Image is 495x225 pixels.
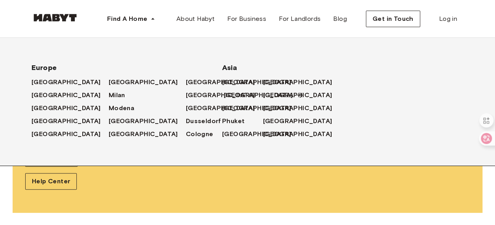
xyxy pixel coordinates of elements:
a: Dusseldorf [186,116,229,126]
span: Europe [32,63,197,72]
a: [GEOGRAPHIC_DATA] [32,103,109,113]
span: For Landlords [279,14,321,24]
a: For Landlords [273,11,327,27]
a: Modena [109,103,142,113]
a: [GEOGRAPHIC_DATA] [32,77,109,87]
a: For Business [221,11,273,27]
span: Milan [109,90,125,100]
a: Phuket [222,116,252,126]
span: Help Center [32,177,70,186]
span: For Business [227,14,266,24]
span: Modena [109,103,134,113]
a: [GEOGRAPHIC_DATA] [32,90,109,100]
a: [GEOGRAPHIC_DATA] [186,90,263,100]
a: [GEOGRAPHIC_DATA] [109,77,186,87]
a: [GEOGRAPHIC_DATA] [32,116,109,126]
span: [GEOGRAPHIC_DATA] [186,77,255,87]
span: [GEOGRAPHIC_DATA] [222,129,291,139]
span: Blog [333,14,347,24]
a: [GEOGRAPHIC_DATA] [186,103,263,113]
span: Find A Home [107,14,147,24]
span: [GEOGRAPHIC_DATA] [186,103,255,113]
span: [GEOGRAPHIC_DATA] [32,103,101,113]
span: Asia [222,63,273,72]
span: Phuket [222,116,245,126]
a: [GEOGRAPHIC_DATA] [263,103,340,113]
a: [GEOGRAPHIC_DATA] [222,103,299,113]
span: Log in [439,14,457,24]
a: [GEOGRAPHIC_DATA] [222,77,299,87]
span: [GEOGRAPHIC_DATA] [186,90,255,100]
a: [GEOGRAPHIC_DATA] [109,116,186,126]
span: [GEOGRAPHIC_DATA] [224,90,293,100]
a: Help Center [25,173,77,190]
button: Find A Home [101,11,161,27]
a: [GEOGRAPHIC_DATA] [186,77,263,87]
a: [GEOGRAPHIC_DATA] [32,129,109,139]
span: [GEOGRAPHIC_DATA] [222,77,291,87]
a: [GEOGRAPHIC_DATA] [263,77,340,87]
a: Milan [109,90,133,100]
a: About Habyt [170,11,221,27]
a: [GEOGRAPHIC_DATA] [263,129,340,139]
span: About Habyt [176,14,215,24]
span: [GEOGRAPHIC_DATA] [222,103,291,113]
span: Get in Touch [373,14,413,24]
span: [GEOGRAPHIC_DATA] [32,116,101,126]
span: [GEOGRAPHIC_DATA] [263,116,332,126]
span: [GEOGRAPHIC_DATA] [32,129,101,139]
span: [GEOGRAPHIC_DATA] [109,129,178,139]
span: Cologne [186,129,213,139]
span: Dusseldorf [186,116,221,126]
a: [GEOGRAPHIC_DATA] [263,116,340,126]
span: [GEOGRAPHIC_DATA] [109,116,178,126]
a: [GEOGRAPHIC_DATA] [222,129,299,139]
a: Blog [327,11,353,27]
a: [GEOGRAPHIC_DATA] [109,129,186,139]
span: [GEOGRAPHIC_DATA] [109,77,178,87]
a: [GEOGRAPHIC_DATA] [224,90,301,100]
a: [GEOGRAPHIC_DATA] [263,90,340,100]
span: [GEOGRAPHIC_DATA] [32,90,101,100]
span: [GEOGRAPHIC_DATA] [32,77,101,87]
a: Log in [433,11,463,27]
button: Get in Touch [366,11,420,27]
a: Cologne [186,129,221,139]
img: Habyt [32,14,79,22]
